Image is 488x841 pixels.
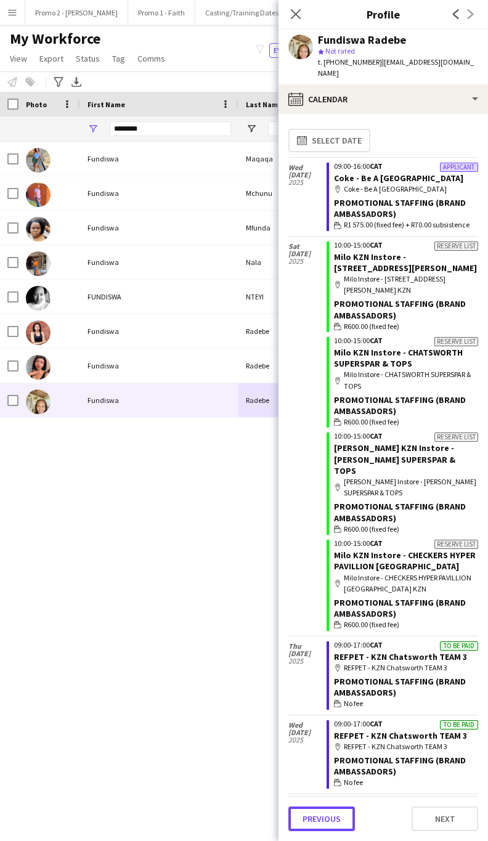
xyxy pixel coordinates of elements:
[10,53,27,64] span: View
[334,741,478,752] div: REFPET - KZN Chatsworth TEAM 3
[69,75,84,89] app-action-btn: Export XLSX
[334,540,478,547] div: 10:00-15:00
[246,123,257,134] button: Open Filter Menu
[39,53,63,64] span: Export
[318,57,382,67] span: t. [PHONE_NUMBER]
[334,298,478,320] div: Promotional Staffing (Brand Ambassadors)
[288,657,327,665] span: 2025
[334,641,478,649] div: 09:00-17:00
[412,806,478,831] button: Next
[238,245,383,279] div: Nala
[370,336,383,345] span: CAT
[238,176,383,210] div: Mchunu
[434,433,478,442] div: Reserve list
[440,163,478,172] div: Applicant
[440,641,478,651] div: To be paid
[334,476,478,498] div: [PERSON_NAME] Instore - [PERSON_NAME] SUPERSPAR & TOPS
[370,719,383,728] span: CAT
[107,51,130,67] a: Tag
[10,30,100,48] span: My Workforce
[434,540,478,549] div: Reserve list
[344,698,363,709] span: No fee
[370,431,383,441] span: CAT
[334,251,477,274] a: Milo KZN Instore - [STREET_ADDRESS][PERSON_NAME]
[238,383,383,417] div: Radebe
[80,245,238,279] div: Fundiswa
[344,619,399,630] span: R600.00 (fixed fee)
[288,129,370,152] button: Select date
[26,389,51,414] img: Fundiswa Radebe
[334,242,478,249] div: 10:00-15:00
[288,243,327,250] span: Sat
[195,1,289,25] button: Casting/Training Dates
[334,369,478,391] div: Milo Instore - CHATSWORTH SUPERSPAR & TOPS
[268,121,376,136] input: Last Name Filter Input
[334,501,478,523] div: Promotional Staffing (Brand Ambassadors)
[80,142,238,176] div: Fundiswa
[334,347,463,369] a: Milo KZN Instore - CHATSWORTH SUPERSPAR & TOPS
[87,100,125,109] span: First Name
[35,51,68,67] a: Export
[238,349,383,383] div: Radebe
[26,286,51,311] img: FUNDISWA NTEYI
[26,320,51,345] img: Fundiswa Radebe
[110,121,231,136] input: First Name Filter Input
[128,1,195,25] button: Promo 1 - Faith
[76,53,100,64] span: Status
[334,572,478,595] div: Milo Instore - CHECKERS HYPER PAVILLION [GEOGRAPHIC_DATA] KZN
[288,729,327,736] span: [DATE]
[318,57,474,78] span: | [EMAIL_ADDRESS][DOMAIN_NAME]
[334,274,478,296] div: Milo Instore - [STREET_ADDRESS][PERSON_NAME] KZN
[334,730,467,741] a: REFPET - KZN Chatsworth TEAM 3
[334,720,478,728] div: 09:00-17:00
[288,650,327,657] span: [DATE]
[26,100,47,109] span: Photo
[334,755,478,777] div: Promotional Staffing (Brand Ambassadors)
[26,182,51,207] img: Fundiswa Mchunu
[434,337,478,346] div: Reserve list
[334,662,478,673] div: REFPET - KZN Chatsworth TEAM 3
[112,53,125,64] span: Tag
[370,161,383,171] span: CAT
[87,123,99,134] button: Open Filter Menu
[344,524,399,535] span: R600.00 (fixed fee)
[288,258,327,265] span: 2025
[370,240,383,250] span: CAT
[288,171,327,179] span: [DATE]
[334,197,478,219] div: Promotional Staffing (Brand Ambassadors)
[344,219,470,230] span: R1 575.00 (fixed fee) + R70.00 subsistence
[26,251,51,276] img: Fundiswa Nala
[318,35,406,46] div: Fundiswa Radebe
[334,651,467,662] a: REFPET - KZN Chatsworth TEAM 3
[238,314,383,348] div: Radebe
[288,179,327,186] span: 2025
[279,84,488,114] div: Calendar
[370,640,383,649] span: CAT
[80,280,238,314] div: FUNDISWA
[51,75,66,89] app-action-btn: Advanced filters
[25,1,128,25] button: Promo 2 - [PERSON_NAME]
[334,184,478,195] div: Coke - Be A [GEOGRAPHIC_DATA]
[80,314,238,348] div: Fundiswa
[238,211,383,245] div: Mfunda
[325,46,355,55] span: Not rated
[238,142,383,176] div: Maqaqa
[288,806,355,831] button: Previous
[269,43,335,58] button: Everyone11,480
[71,51,105,67] a: Status
[370,538,383,548] span: CAT
[334,597,478,619] div: Promotional Staffing (Brand Ambassadors)
[80,349,238,383] div: Fundiswa
[80,211,238,245] div: Fundiswa
[26,148,51,173] img: Fundiswa Maqaqa
[288,164,327,171] span: Wed
[288,721,327,729] span: Wed
[137,53,165,64] span: Comms
[334,442,455,476] a: [PERSON_NAME] KZN Instore - [PERSON_NAME] SUPERSPAR & TOPS
[238,280,383,314] div: NTEYI
[80,176,238,210] div: Fundiswa
[334,394,478,416] div: Promotional Staffing (Brand Ambassadors)
[288,643,327,650] span: Thu
[26,217,51,242] img: Fundiswa Mfunda
[334,550,476,572] a: Milo KZN Instore - CHECKERS HYPER PAVILLION [GEOGRAPHIC_DATA]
